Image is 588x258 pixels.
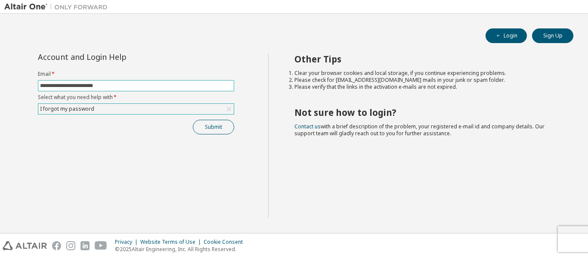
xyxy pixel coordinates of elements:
div: Website Terms of Use [140,239,204,246]
img: altair_logo.svg [3,241,47,250]
li: Clear your browser cookies and local storage, if you continue experiencing problems. [294,70,558,77]
span: with a brief description of the problem, your registered e-mail id and company details. Our suppo... [294,123,545,137]
img: youtube.svg [95,241,107,250]
li: Please verify that the links in the activation e-mails are not expired. [294,84,558,90]
label: Select what you need help with [38,94,234,101]
img: Altair One [4,3,112,11]
img: facebook.svg [52,241,61,250]
div: I forgot my password [39,104,96,114]
h2: Other Tips [294,53,558,65]
button: Sign Up [532,28,573,43]
button: Submit [193,120,234,134]
h2: Not sure how to login? [294,107,558,118]
img: linkedin.svg [80,241,90,250]
div: Privacy [115,239,140,246]
div: Cookie Consent [204,239,248,246]
label: Email [38,71,234,78]
li: Please check for [EMAIL_ADDRESS][DOMAIN_NAME] mails in your junk or spam folder. [294,77,558,84]
div: Account and Login Help [38,53,195,60]
div: I forgot my password [38,104,234,114]
button: Login [486,28,527,43]
img: instagram.svg [66,241,75,250]
p: © 2025 Altair Engineering, Inc. All Rights Reserved. [115,246,248,253]
a: Contact us [294,123,321,130]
